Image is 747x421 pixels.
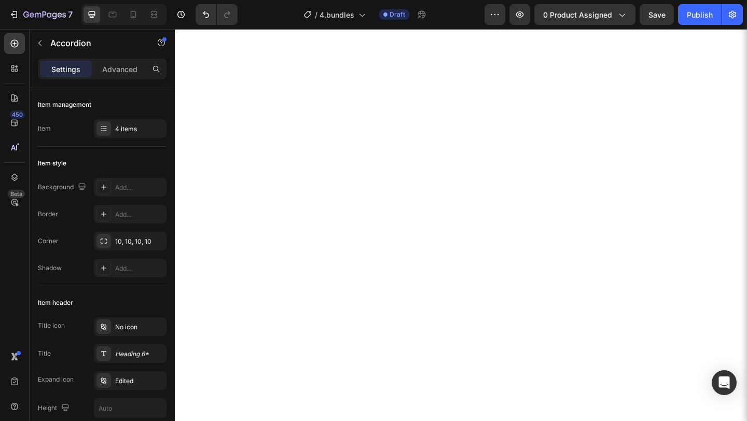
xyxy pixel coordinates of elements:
[115,349,164,359] div: Heading 6*
[38,263,62,273] div: Shadow
[315,9,317,20] span: /
[115,322,164,332] div: No icon
[390,10,405,19] span: Draft
[38,124,51,133] div: Item
[640,4,674,25] button: Save
[115,264,164,273] div: Add...
[712,370,737,395] div: Open Intercom Messenger
[534,4,635,25] button: 0 product assigned
[68,8,73,21] p: 7
[8,190,25,198] div: Beta
[115,183,164,192] div: Add...
[38,298,73,307] div: Item header
[543,9,612,20] span: 0 product assigned
[648,10,666,19] span: Save
[94,399,166,417] input: Auto
[687,9,713,20] div: Publish
[38,321,65,330] div: Title icon
[4,4,77,25] button: 7
[115,237,164,246] div: 10, 10, 10, 10
[38,375,74,384] div: Expand icon
[38,159,66,168] div: Item style
[50,37,139,49] p: Accordion
[115,376,164,386] div: Edited
[320,9,354,20] span: 4.bundles
[115,124,164,134] div: 4 items
[38,236,59,246] div: Corner
[38,209,58,219] div: Border
[38,349,51,358] div: Title
[196,4,238,25] div: Undo/Redo
[678,4,722,25] button: Publish
[38,180,88,194] div: Background
[175,29,747,421] iframe: Design area
[38,100,91,109] div: Item management
[102,64,137,75] p: Advanced
[51,64,80,75] p: Settings
[38,401,72,415] div: Height
[115,210,164,219] div: Add...
[10,110,25,119] div: 450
